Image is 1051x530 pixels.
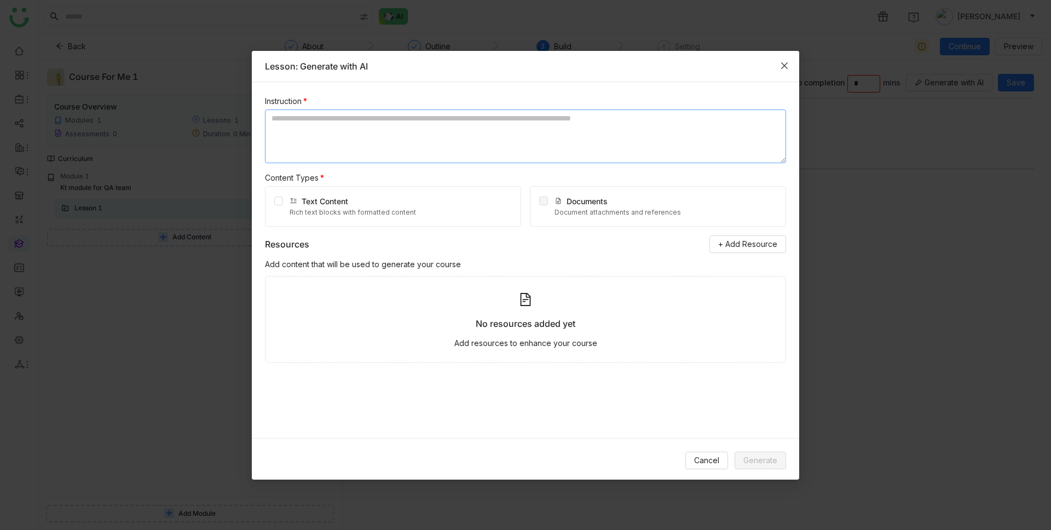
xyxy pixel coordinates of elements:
div: Document attachments and references [555,208,681,218]
button: Close [770,51,799,80]
span: Cancel [694,454,719,466]
div: Lesson: Generate with AI [265,60,786,73]
span: Text Content [302,197,348,206]
button: Generate [735,452,786,469]
div: Rich text blocks with formatted content [290,208,416,218]
span: Documents [567,197,608,206]
div: Resources [265,238,309,251]
div: Add resources to enhance your course [454,337,597,349]
div: Add content that will be used to generate your course [265,258,786,270]
span: + Add Resource [718,238,777,250]
button: Cancel [685,452,728,469]
div: Content Types [265,172,786,184]
button: + Add Resource [709,235,786,253]
div: No resources added yet [476,317,575,331]
div: Instruction [265,95,786,107]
